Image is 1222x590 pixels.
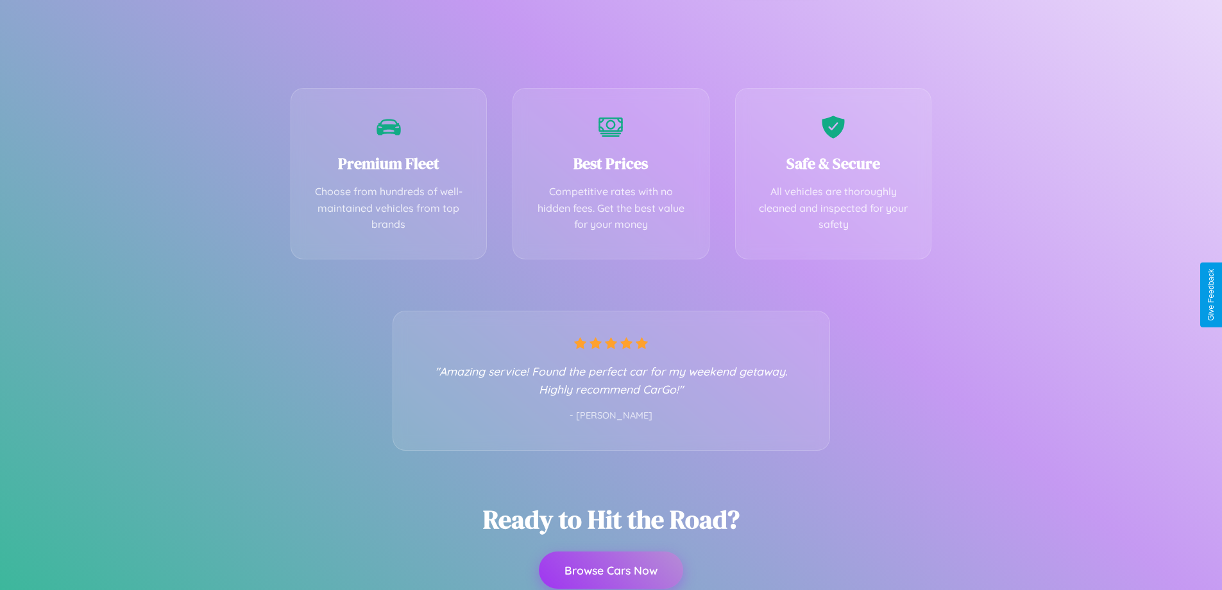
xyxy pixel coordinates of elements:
p: "Amazing service! Found the perfect car for my weekend getaway. Highly recommend CarGo!" [419,362,804,398]
div: Give Feedback [1207,269,1216,321]
button: Browse Cars Now [539,551,683,589]
p: Competitive rates with no hidden fees. Get the best value for your money [532,184,690,233]
h3: Best Prices [532,153,690,174]
p: All vehicles are thoroughly cleaned and inspected for your safety [755,184,912,233]
p: - [PERSON_NAME] [419,408,804,424]
h3: Safe & Secure [755,153,912,174]
p: Choose from hundreds of well-maintained vehicles from top brands [310,184,468,233]
h3: Premium Fleet [310,153,468,174]
h2: Ready to Hit the Road? [483,502,740,537]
